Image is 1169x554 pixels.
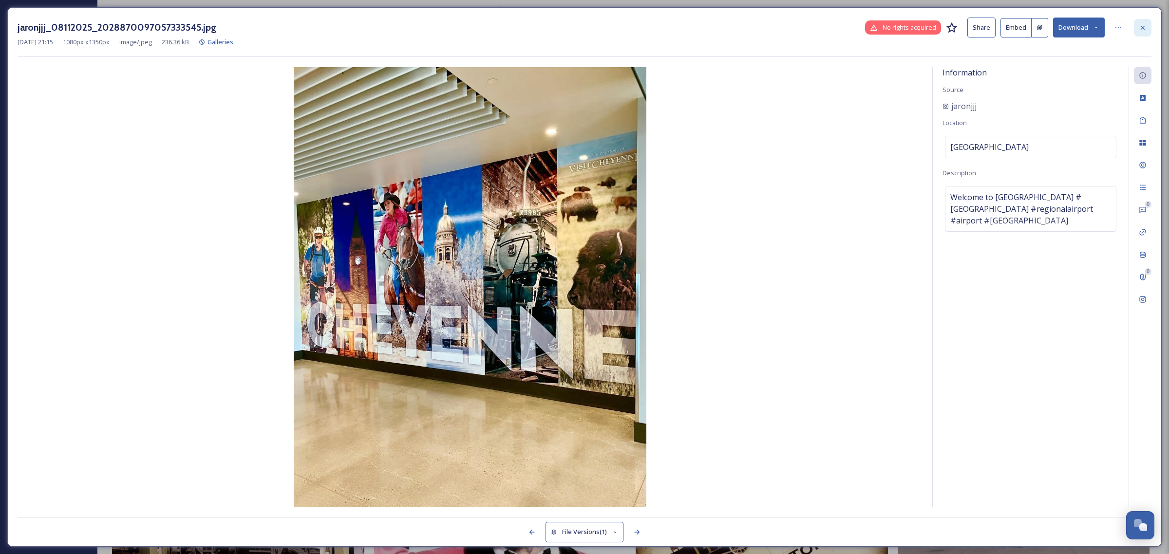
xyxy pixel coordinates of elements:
span: [GEOGRAPHIC_DATA] [950,141,1029,153]
img: 319d40a6-9ce8-8599-5510-bc2e9e7751d8.jpg [18,67,923,507]
span: Welcome to [GEOGRAPHIC_DATA] #[GEOGRAPHIC_DATA] #regionalairport #airport #[GEOGRAPHIC_DATA] [950,191,1111,226]
div: 0 [1145,201,1151,208]
span: Information [943,67,987,78]
button: Download [1053,18,1105,37]
span: Galleries [207,37,233,46]
span: Description [943,168,976,177]
span: Location [943,118,967,127]
span: image/jpeg [119,37,152,47]
span: 1080 px x 1350 px [63,37,110,47]
span: 236.36 kB [162,37,189,47]
button: Open Chat [1126,511,1154,539]
button: Embed [1000,18,1032,37]
button: Share [967,18,996,37]
button: File Versions(1) [546,522,623,542]
h3: jaronjjj_08112025_2028870097057333545.jpg [18,20,216,35]
span: [DATE] 21:15 [18,37,53,47]
div: 0 [1145,268,1151,275]
a: jaronjjj [943,100,977,112]
span: jaronjjj [951,100,977,112]
span: Source [943,85,963,94]
span: No rights acquired [883,23,936,32]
